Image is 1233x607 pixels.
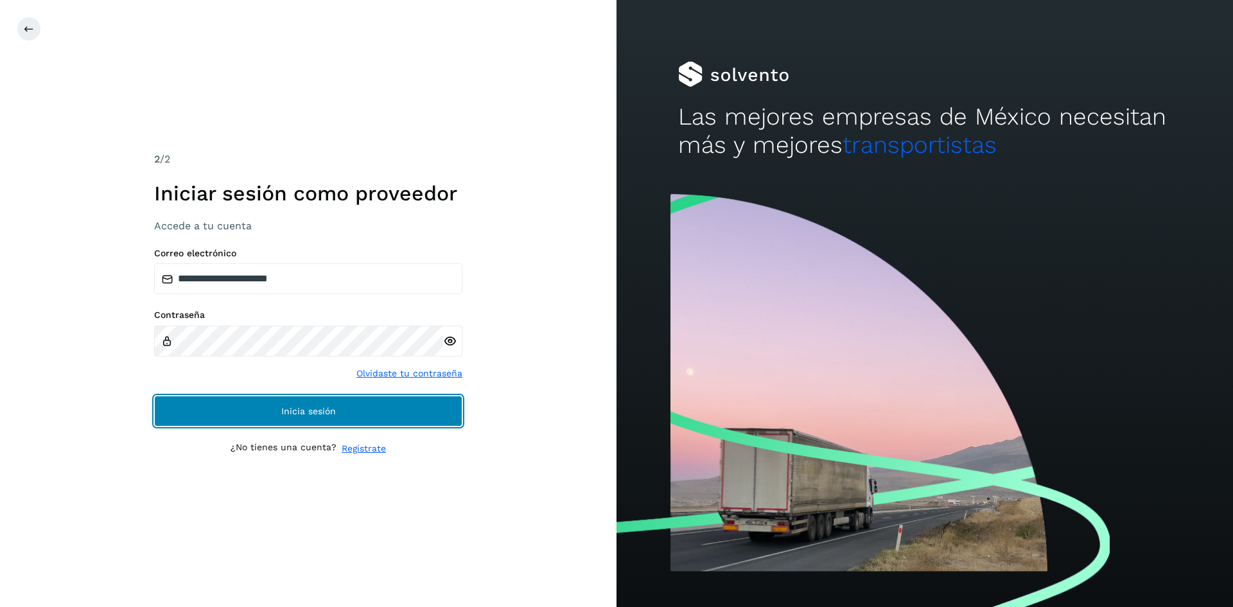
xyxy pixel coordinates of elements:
span: 2 [154,153,160,165]
a: Regístrate [342,442,386,455]
h2: Las mejores empresas de México necesitan más y mejores [678,103,1171,160]
h3: Accede a tu cuenta [154,220,462,232]
div: /2 [154,152,462,167]
a: Olvidaste tu contraseña [356,367,462,380]
label: Contraseña [154,310,462,321]
p: ¿No tienes una cuenta? [231,442,337,455]
span: transportistas [843,131,997,159]
span: Inicia sesión [281,407,336,416]
label: Correo electrónico [154,248,462,259]
button: Inicia sesión [154,396,462,427]
h1: Iniciar sesión como proveedor [154,181,462,206]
